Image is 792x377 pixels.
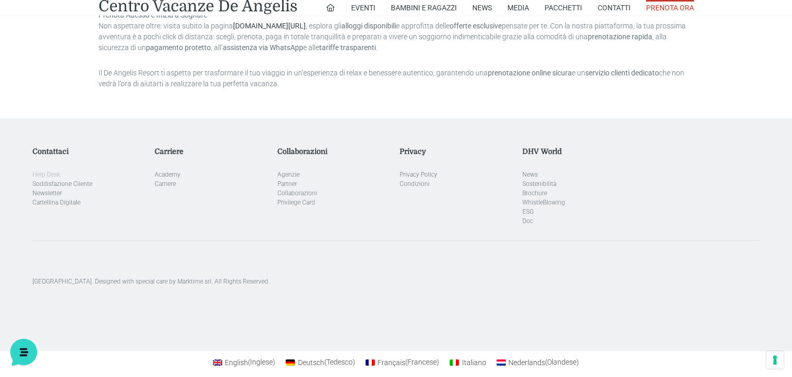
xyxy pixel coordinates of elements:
a: Agenzie [277,171,300,178]
a: Partner [277,180,297,187]
span: ) [273,358,275,367]
span: English [225,358,248,367]
span: Inizia una conversazione [67,136,152,145]
p: Aiuto [159,296,174,306]
p: Home [31,296,48,306]
span: Français [377,358,405,367]
span: Trova una risposta [16,171,80,180]
h5: Contattaci [32,147,147,156]
button: Home [8,282,72,306]
strong: prenotazione online sicura [488,69,572,77]
strong: assistenza via WhatsApp [223,43,303,52]
a: Cartellina Digitale [32,199,80,206]
span: ( [405,358,407,367]
h5: Privacy [400,147,515,156]
strong: pagamento protetto [146,43,211,52]
button: Inizia una conversazione [16,130,190,151]
a: [DEMOGRAPHIC_DATA] tutto [92,83,190,91]
img: light [16,100,37,121]
strong: offerte esclusive [450,22,502,30]
button: Le tue preferenze relative al consenso per le tecnologie di tracciamento [766,351,784,369]
span: ( [545,358,547,367]
span: Francese [405,358,439,367]
input: Cerca un articolo... [23,194,169,204]
a: Privilege Card [277,199,315,206]
span: [PERSON_NAME] [43,99,164,109]
span: Deutsch [298,358,324,367]
a: ESG [522,208,534,215]
p: 32 s fa [171,99,190,108]
a: News [522,171,538,178]
span: ( [248,358,250,367]
span: Inglese [248,358,275,367]
a: Condizioni [400,180,430,187]
a: Newsletter [32,190,62,197]
a: [PERSON_NAME]Ciao! Benvenuto al [GEOGRAPHIC_DATA]! Come posso aiutarti!32 s fa [12,95,194,126]
strong: alloggi disponibili [341,22,396,30]
a: WhistleBlowing [522,199,565,206]
span: ) [353,358,355,367]
strong: tariffe trasparenti [319,43,376,52]
a: Carriere [155,180,176,187]
a: Collaborazioni [277,190,317,197]
a: Italiano [444,355,491,369]
strong: prenotazione rapida [588,33,652,41]
span: ) [576,358,579,367]
strong: Prenota Adesso e Inizia a Sognare [98,11,207,19]
button: Messaggi [72,282,135,306]
a: Help Desk [32,171,60,178]
a: Nederlands(Olandese) [491,355,585,369]
span: Nederlands [508,358,545,367]
span: Tedesco [324,358,355,367]
a: Apri Centro Assistenza [110,171,190,180]
a: Sostenibilità [522,180,556,187]
p: Messaggi [89,296,117,306]
p: Non aspettare oltre: visita subito la pagina , esplora gli e approfitta delle pensate per te. Con... [98,10,694,53]
p: Ciao! Benvenuto al [GEOGRAPHIC_DATA]! Come posso aiutarti! [43,112,164,122]
a: English(Inglese) [208,355,281,369]
a: Soddisfazione Cliente [32,180,92,187]
h5: DHV World [522,147,637,156]
a: Doc [522,217,533,225]
button: Aiuto [135,282,198,306]
p: Il De Angelis Resort ti aspetta per trasformare il tuo viaggio in un’esperienza di relax e beness... [98,68,694,89]
iframe: Customerly Messenger Launcher [8,337,39,368]
span: Italiano [462,358,486,367]
a: Academy [155,171,180,178]
h5: Collaborazioni [277,147,392,156]
a: Français(Francese) [360,355,445,369]
strong: servizio clienti dedicato [585,69,659,77]
h2: Ciao da De Angelis Resort 👋 [8,8,173,41]
a: [DOMAIN_NAME][URL] [233,22,306,30]
p: La nostra missione è rendere la tua esperienza straordinaria! [8,45,173,66]
a: Privacy Policy [400,171,437,178]
span: Olandese [545,358,579,367]
a: Brochure [522,190,547,197]
p: [GEOGRAPHIC_DATA]. Designed with special care by Marktime srl. All Rights Reserved. [32,277,760,286]
span: ( [324,358,326,367]
h5: Carriere [155,147,270,156]
a: Deutsch(Tedesco) [280,355,360,369]
span: ) [437,358,439,367]
span: Le tue conversazioni [16,83,88,91]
